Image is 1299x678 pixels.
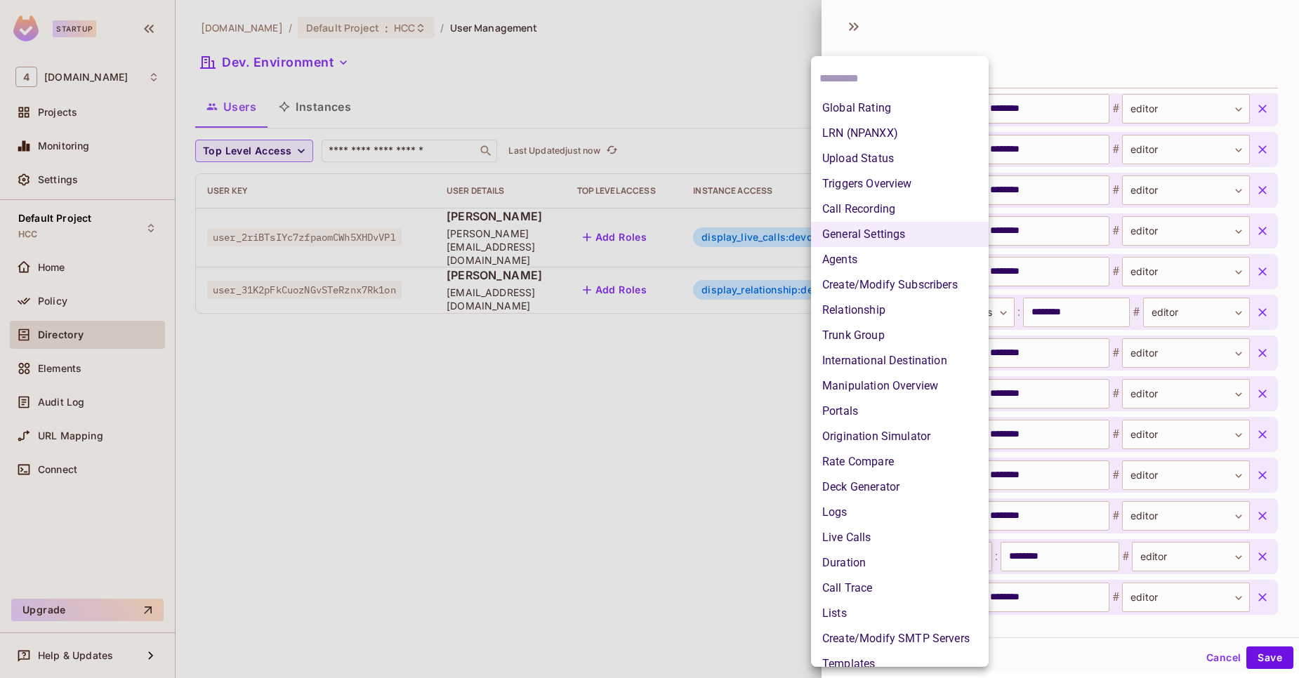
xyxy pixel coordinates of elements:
[811,399,989,424] li: Portals
[811,601,989,626] li: Lists
[811,272,989,298] li: Create/Modify Subscribers
[811,449,989,474] li: Rate Compare
[811,576,989,601] li: Call Trace
[811,171,989,197] li: Triggers Overview
[811,626,989,651] li: Create/Modify SMTP Servers
[811,146,989,171] li: Upload Status
[811,474,989,500] li: Deck Generator
[811,323,989,348] li: Trunk Group
[811,500,989,525] li: Logs
[811,651,989,677] li: Templates
[811,197,989,222] li: Call Recording
[811,222,989,247] li: General Settings
[811,550,989,576] li: Duration
[811,247,989,272] li: Agents
[811,525,989,550] li: Live Calls
[811,95,989,121] li: Global Rating
[811,121,989,146] li: LRN (NPANXX)
[811,424,989,449] li: Origination Simulator
[811,298,989,323] li: Relationship
[811,348,989,373] li: International Destination
[811,373,989,399] li: Manipulation Overview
